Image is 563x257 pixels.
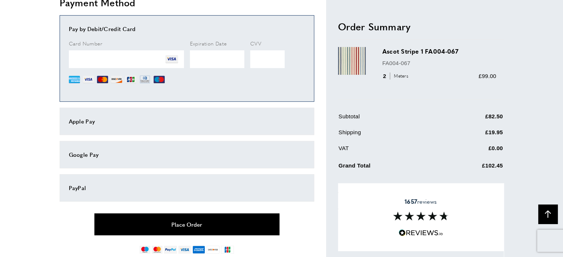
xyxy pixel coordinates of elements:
[165,53,178,65] img: VI.png
[83,74,94,85] img: VI.png
[250,50,285,68] iframe: Secure Credit Card Frame - CVV
[438,128,503,142] td: £19.95
[69,117,305,126] div: Apple Pay
[154,74,165,85] img: MI.png
[97,74,108,85] img: MC.png
[139,74,151,85] img: DN.png
[178,246,191,254] img: visa
[339,128,438,142] td: Shipping
[393,212,449,220] img: Reviews section
[69,74,80,85] img: AE.png
[140,246,150,254] img: maestro
[390,73,410,80] span: Meters
[125,74,136,85] img: JCB.png
[69,40,102,47] span: Card Number
[192,246,205,254] img: american-express
[207,246,219,254] img: discover
[339,144,438,158] td: VAT
[69,150,305,159] div: Google Pay
[250,40,261,47] span: CVV
[479,73,496,79] span: £99.00
[164,246,177,254] img: paypal
[190,50,245,68] iframe: Secure Credit Card Frame - Expiration Date
[69,50,184,68] iframe: Secure Credit Card Frame - Credit Card Number
[339,160,438,176] td: Grand Total
[405,197,417,206] strong: 1657
[382,72,411,81] div: 2
[338,20,504,33] h2: Order Summary
[438,144,503,158] td: £0.00
[399,229,443,236] img: Reviews.io 5 stars
[190,40,227,47] span: Expiration Date
[438,160,503,176] td: £102.45
[438,112,503,126] td: £82.50
[221,246,234,254] img: jcb
[382,47,496,56] h3: Ascot Stripe 1 FA004-067
[69,183,305,192] div: PayPal
[152,246,162,254] img: mastercard
[94,213,279,235] button: Place Order
[405,198,437,205] span: reviews
[69,24,305,33] div: Pay by Debit/Credit Card
[111,74,122,85] img: DI.png
[339,112,438,126] td: Subtotal
[382,59,496,68] p: FA004-067
[338,47,366,75] img: Ascot Stripe 1 FA004-067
